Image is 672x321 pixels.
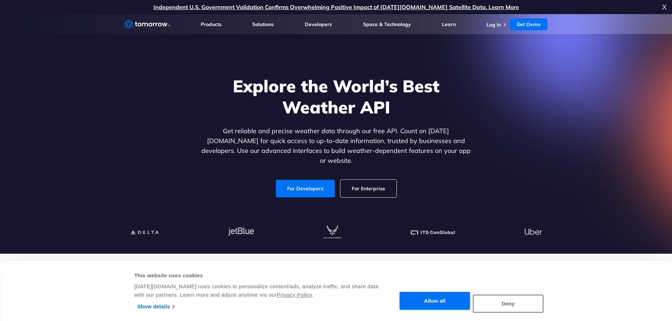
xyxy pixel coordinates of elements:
a: Developers [305,21,332,27]
a: Independent U.S. Government Validation Confirms Overwhelming Positive Impact of [DATE][DOMAIN_NAM... [153,4,519,11]
div: [DATE][DOMAIN_NAME] uses cookies to personalize content/ads, analyze traffic, and share data with... [134,282,380,299]
a: For Enterprise [340,180,396,197]
p: Get reliable and precise weather data through our free API. Count on [DATE][DOMAIN_NAME] for quic... [200,126,472,166]
a: Log In [486,21,501,28]
a: Get Demo [510,18,547,30]
button: Deny [473,295,544,313]
a: Space & Technology [363,21,411,27]
a: Solutions [252,21,274,27]
a: Show details [137,301,174,312]
a: For Developers [276,180,335,197]
h1: Explore the World’s Best Weather API [200,75,472,118]
a: Learn [442,21,456,27]
a: Privacy Policy [277,292,312,298]
a: Home link [125,19,170,30]
div: This website uses cookies [134,271,380,280]
button: Allow all [400,292,470,310]
a: Products [201,21,222,27]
